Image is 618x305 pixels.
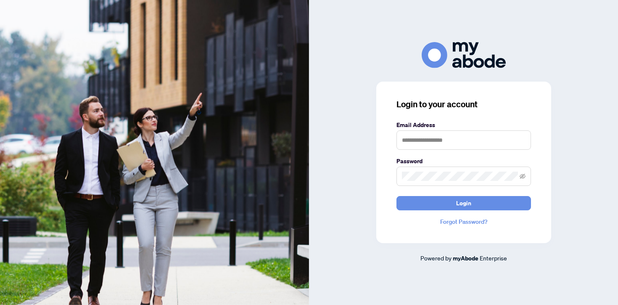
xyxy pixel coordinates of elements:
button: Login [396,196,531,210]
a: Forgot Password? [396,217,531,226]
span: Powered by [420,254,452,262]
label: Email Address [396,120,531,130]
span: Login [456,196,471,210]
img: ma-logo [422,42,506,68]
a: myAbode [453,254,478,263]
span: eye-invisible [520,173,526,179]
span: Enterprise [480,254,507,262]
h3: Login to your account [396,98,531,110]
label: Password [396,156,531,166]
